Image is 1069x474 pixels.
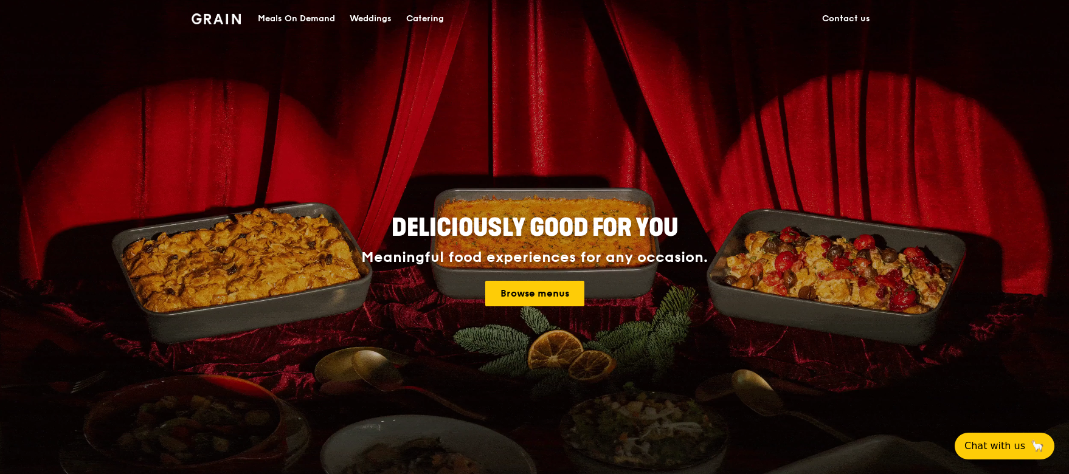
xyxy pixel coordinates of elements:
span: Chat with us [964,439,1025,453]
span: 🦙 [1030,439,1045,453]
div: Meals On Demand [258,1,335,37]
div: Meaningful food experiences for any occasion. [316,249,753,266]
a: Contact us [815,1,877,37]
a: Catering [399,1,451,37]
a: Weddings [342,1,399,37]
div: Catering [406,1,444,37]
div: Weddings [350,1,392,37]
a: Browse menus [485,281,584,306]
button: Chat with us🦙 [955,433,1054,459]
span: Deliciously good for you [392,213,678,242]
img: Grain [192,13,241,24]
